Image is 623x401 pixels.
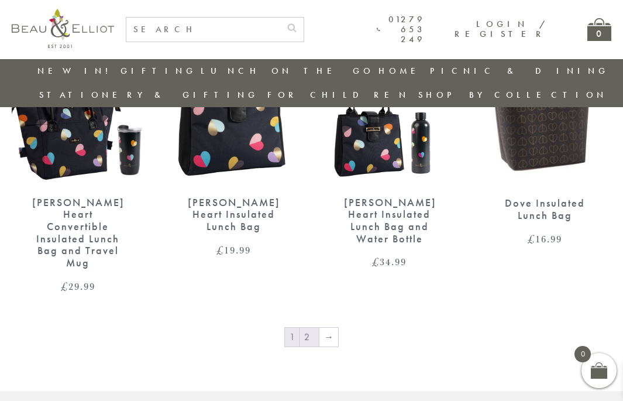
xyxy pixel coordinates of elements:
div: [PERSON_NAME] Heart Insulated Lunch Bag and Water Bottle [344,197,435,245]
a: 0 [587,18,611,41]
a: Gifting [121,65,197,77]
a: For Children [267,89,409,101]
a: Emily Heart Convertible Lunch Bag and Travel Mug [PERSON_NAME] Heart Convertible Insulated Lunch ... [12,14,144,292]
a: Stationery & Gifting [39,89,259,101]
div: [PERSON_NAME] Heart Insulated Lunch Bag [188,197,279,233]
a: → [319,328,338,347]
bdi: 16.99 [528,232,562,246]
span: £ [528,232,535,246]
input: SEARCH [126,18,280,42]
span: Page 1 [285,328,299,347]
bdi: 29.99 [61,279,95,293]
a: Home [378,65,425,77]
a: Page 2 [300,328,319,347]
span: £ [372,255,380,269]
a: Lunch On The Go [201,65,374,77]
bdi: 19.99 [216,243,251,257]
a: 01279 653 249 [377,15,425,45]
img: logo [12,9,114,48]
div: Dove Insulated Lunch Bag [500,197,591,221]
span: £ [216,243,224,257]
span: 0 [574,346,591,362]
span: £ [61,279,68,293]
a: Emily Heart Insulated Lunch Bag [PERSON_NAME] Heart Insulated Lunch Bag £19.99 [167,14,300,255]
a: Shop by collection [418,89,607,101]
a: Picnic & Dining [430,65,609,77]
bdi: 34.99 [372,255,407,269]
a: Emily Heart Insulated Lunch Bag and Water Bottle [PERSON_NAME] Heart Insulated Lunch Bag and Wate... [323,14,456,268]
a: Login / Register [455,18,546,40]
a: Dove Insulated Lunch Bag Dove Insulated Lunch Bag £16.99 [479,14,611,245]
nav: Product Pagination [12,327,611,350]
a: New in! [37,65,116,77]
div: [PERSON_NAME] Heart Convertible Insulated Lunch Bag and Travel Mug [32,197,123,269]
